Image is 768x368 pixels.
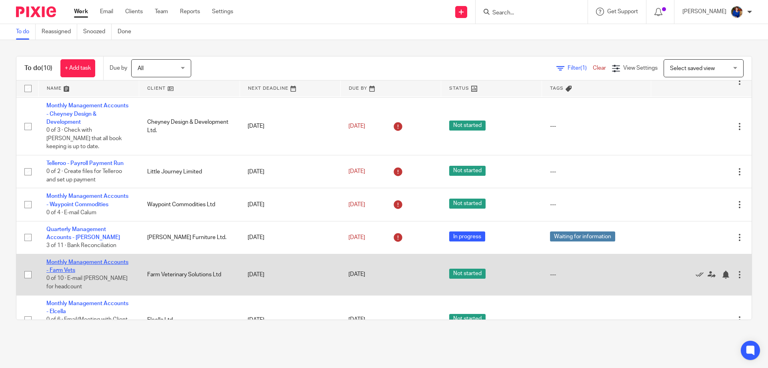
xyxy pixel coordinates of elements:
span: [DATE] [348,202,365,207]
span: Not started [449,314,486,324]
a: Monthly Management Accounts - Elcella [46,301,128,314]
span: 3 of 11 · Bank Reconciliation [46,243,116,248]
a: Clear [593,65,606,71]
a: + Add task [60,59,95,77]
td: Farm Veterinary Solutions Ltd [139,254,240,295]
td: Elcella Ltd [139,295,240,344]
div: --- [550,168,643,176]
a: Snoozed [83,24,112,40]
span: Get Support [607,9,638,14]
a: Telleroo - Payroll Payment Run [46,161,124,166]
span: (1) [580,65,587,71]
span: 0 of 3 · Check with [PERSON_NAME] that all book keeping is up to date. [46,127,122,149]
span: [DATE] [348,317,365,323]
div: --- [550,316,643,324]
a: Settings [212,8,233,16]
td: Cheyney Design & Development Ltd. [139,98,240,155]
a: Monthly Management Accounts - Waypoint Commodities [46,193,128,207]
span: (10) [41,65,52,71]
input: Search [492,10,564,17]
td: [DATE] [240,254,340,295]
div: --- [550,271,643,279]
td: [DATE] [240,221,340,254]
div: --- [550,122,643,130]
span: [DATE] [348,272,365,278]
a: Team [155,8,168,16]
span: Waiting for information [550,231,615,241]
span: Filter [568,65,593,71]
a: Quarterly Management Accounts - [PERSON_NAME] [46,227,120,240]
span: Not started [449,166,486,176]
p: [PERSON_NAME] [682,8,726,16]
a: Done [118,24,137,40]
a: Mark as done [696,270,708,278]
td: Waypoint Commodities Ltd [139,188,240,221]
td: [DATE] [240,188,340,221]
p: Due by [110,64,127,72]
span: [DATE] [348,123,365,129]
td: [PERSON_NAME] Furniture Ltd. [139,221,240,254]
span: 0 of 2 · Create files for Telleroo and set up payment [46,169,122,183]
a: Email [100,8,113,16]
a: To do [16,24,36,40]
span: 0 of 6 · Email/Meeting with Client to discuss Accruals & Prepayments [46,317,128,339]
span: 0 of 4 · E-mail Calum [46,210,96,215]
span: [DATE] [348,235,365,240]
span: Select saved view [670,66,715,71]
a: Work [74,8,88,16]
img: Nicole.jpeg [730,6,743,18]
span: Not started [449,199,486,209]
a: Reports [180,8,200,16]
span: Not started [449,269,486,279]
td: [DATE] [240,98,340,155]
h1: To do [24,64,52,72]
a: Monthly Management Accounts - Farm Vets [46,259,128,273]
div: --- [550,201,643,209]
img: Pixie [16,6,56,17]
span: 0 of 10 · E-mail [PERSON_NAME] for headcount [46,276,128,290]
span: All [138,66,144,71]
a: Monthly Management Accounts - Cheyney Design & Development [46,103,128,125]
span: Not started [449,121,486,131]
a: Clients [125,8,143,16]
td: [DATE] [240,155,340,188]
span: [DATE] [348,169,365,174]
a: Reassigned [42,24,77,40]
span: In progress [449,231,485,241]
span: Tags [550,86,564,90]
span: View Settings [623,65,658,71]
td: [DATE] [240,295,340,344]
td: Little Journey Limited [139,155,240,188]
